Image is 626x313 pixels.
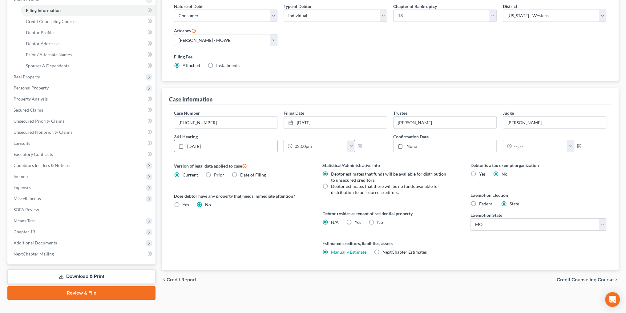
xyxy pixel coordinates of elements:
[331,184,439,195] span: Debtor estimates that there will be no funds available for distribution to unsecured creditors.
[14,96,48,101] span: Property Analysis
[14,163,70,168] span: Codebtors Insiders & Notices
[14,118,64,124] span: Unsecured Priority Claims
[614,277,619,282] i: chevron_right
[26,8,61,13] span: Filing Information
[21,5,155,16] a: Filing Information
[171,133,390,140] label: 341 Hearing
[14,229,35,234] span: Chapter 13
[331,171,446,183] span: Debtor estimates that funds will be available for distribution to unsecured creditors.
[174,27,196,34] label: Attorney
[14,196,41,201] span: Miscellaneous
[14,174,28,179] span: Income
[14,218,35,223] span: Means Test
[174,140,277,152] a: [DATE]
[14,240,57,245] span: Additional Documents
[394,140,496,152] a: None
[14,185,31,190] span: Expenses
[14,74,40,79] span: Real Property
[9,116,155,127] a: Unsecured Priority Claims
[21,60,155,71] a: Spouses & Dependents
[174,110,200,116] label: Case Number
[331,249,366,255] a: Manually Estimate
[14,152,53,157] span: Executory Contracts
[21,27,155,38] a: Debtor Profile
[284,3,312,10] label: Type of Debtor
[503,117,606,128] input: --
[503,3,517,10] label: District
[293,140,348,152] input: -- : --
[9,248,155,260] a: NextChapter Mailing
[26,30,54,35] span: Debtor Profile
[322,240,458,247] label: Estimated creditors, liabilities, assets
[479,171,486,176] span: Yes
[162,277,167,282] i: chevron_left
[216,63,240,68] span: Installments
[377,220,383,225] span: No
[479,201,494,206] span: Federal
[14,129,72,135] span: Unsecured Nonpriority Claims
[7,269,155,284] a: Download & Print
[502,171,507,176] span: No
[503,110,514,116] label: Judge
[9,138,155,149] a: Lawsuits
[14,207,39,212] span: SOFA Review
[162,277,196,282] button: chevron_left Credit Report
[26,63,69,68] span: Spouses & Dependents
[14,141,30,146] span: Lawsuits
[9,127,155,138] a: Unsecured Nonpriority Claims
[9,105,155,116] a: Secured Claims
[174,117,277,128] input: Enter case number...
[471,162,606,168] label: Debtor is a tax exempt organization
[284,117,387,128] a: [DATE]
[14,85,49,90] span: Personal Property
[14,107,43,113] span: Secured Claims
[169,96,212,103] div: Case Information
[205,202,211,207] span: No
[510,201,519,206] span: State
[382,249,427,255] span: NextChapter Estimates
[183,202,189,207] span: Yes
[21,49,155,60] a: Prior / Alternate Names
[174,193,310,199] label: Does debtor have any property that needs immediate attention?
[471,212,502,218] label: Exemption State
[390,133,609,140] label: Confirmation Date
[557,277,614,282] span: Credit Counseling Course
[183,63,200,68] span: Attached
[167,277,196,282] span: Credit Report
[355,220,361,225] span: Yes
[21,38,155,49] a: Debtor Addresses
[322,210,458,217] label: Debtor resides as tenant of residential property
[174,3,203,10] label: Nature of Debt
[9,204,155,215] a: SOFA Review
[512,140,567,152] input: -- : --
[174,53,606,60] label: Filing Fee
[174,162,310,169] label: Version of legal data applied to case
[240,172,266,177] span: Date of Filing
[9,93,155,105] a: Property Analysis
[21,16,155,27] a: Credit Counseling Course
[471,192,606,198] label: Exemption Election
[26,19,75,24] span: Credit Counseling Course
[214,172,224,177] span: Prior
[605,292,620,307] div: Open Intercom Messenger
[26,41,60,46] span: Debtor Addresses
[284,110,304,116] label: Filing Date
[14,251,54,256] span: NextChapter Mailing
[26,52,72,57] span: Prior / Alternate Names
[9,149,155,160] a: Executory Contracts
[393,3,437,10] label: Chapter of Bankruptcy
[557,277,619,282] button: Credit Counseling Course chevron_right
[331,220,339,225] span: N/A
[7,286,155,300] a: Review & File
[394,117,496,128] input: --
[183,172,198,177] span: Current
[393,110,407,116] label: Trustee
[322,162,458,168] label: Statistical/Administrative Info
